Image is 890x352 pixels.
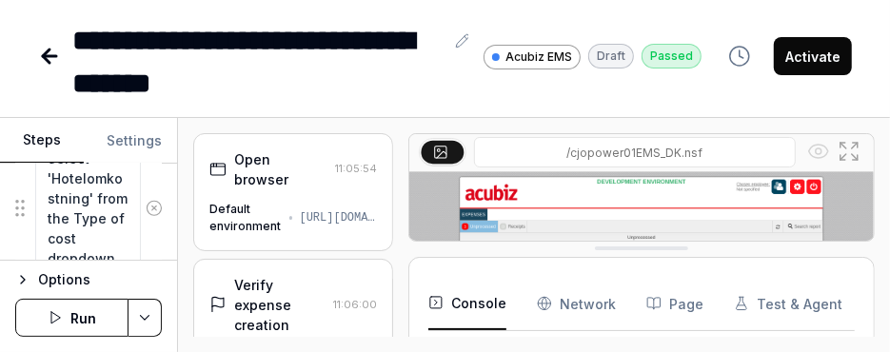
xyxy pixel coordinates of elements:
[428,277,506,330] button: Console
[717,37,762,75] button: View version history
[734,277,842,330] button: Test & Agent
[209,201,282,235] div: Default environment
[300,209,377,226] div: [URL][DOMAIN_NAME]
[38,268,162,291] div: Options
[141,189,168,227] button: Remove step
[774,37,852,75] button: Activate
[588,44,634,68] div: Draft
[15,268,162,291] button: Options
[234,149,327,189] div: Open browser
[803,136,834,166] button: Show all interative elements
[84,118,185,164] button: Settings
[234,275,326,335] div: Verify expense creation
[505,49,572,66] span: Acubiz EMS
[646,277,703,330] button: Page
[15,139,162,279] div: Suggestions
[333,298,377,311] time: 11:06:00
[834,136,864,166] button: Open in full screen
[335,162,377,175] time: 11:05:54
[15,299,129,337] button: Run
[484,44,581,69] a: Acubiz EMS
[537,277,616,330] button: Network
[642,44,702,68] div: Passed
